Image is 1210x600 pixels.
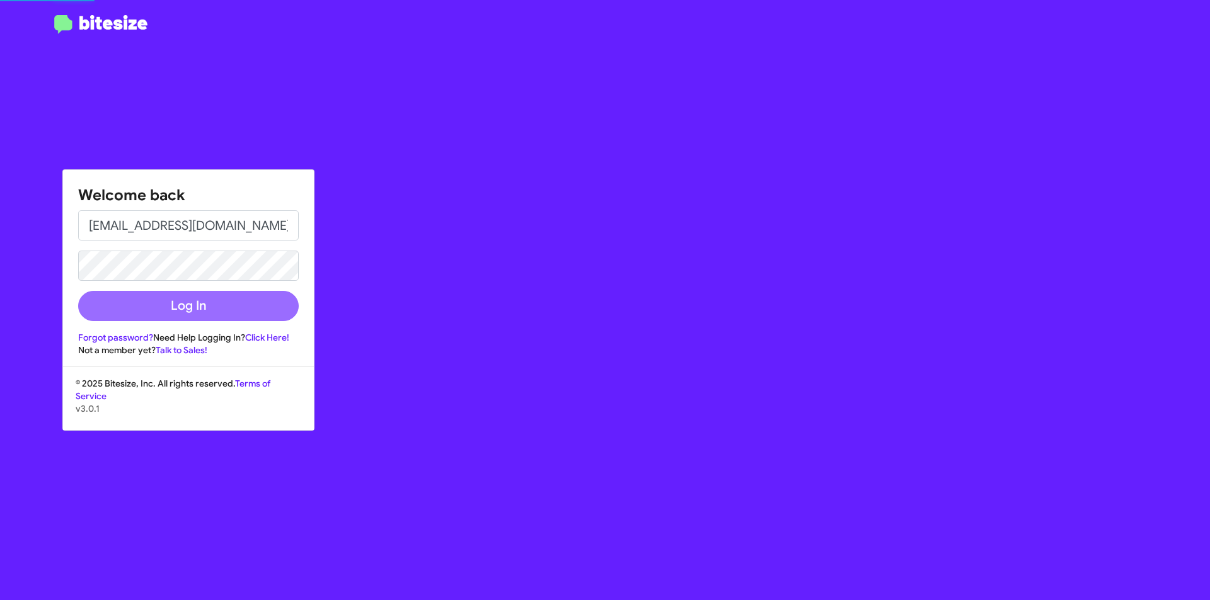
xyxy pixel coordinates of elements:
button: Log In [78,291,299,321]
input: Email address [78,210,299,241]
a: Forgot password? [78,332,153,343]
a: Click Here! [245,332,289,343]
a: Talk to Sales! [156,344,207,356]
div: Not a member yet? [78,344,299,356]
p: v3.0.1 [76,402,301,415]
div: Need Help Logging In? [78,331,299,344]
h1: Welcome back [78,185,299,205]
div: © 2025 Bitesize, Inc. All rights reserved. [63,377,314,430]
